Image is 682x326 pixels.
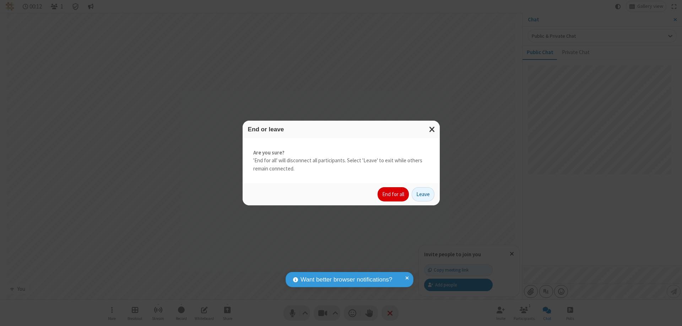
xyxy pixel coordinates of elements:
h3: End or leave [248,126,434,133]
button: End for all [378,187,409,201]
strong: Are you sure? [253,149,429,157]
button: Leave [412,187,434,201]
div: 'End for all' will disconnect all participants. Select 'Leave' to exit while others remain connec... [243,138,440,184]
span: Want better browser notifications? [301,275,392,284]
button: Close modal [425,121,440,138]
